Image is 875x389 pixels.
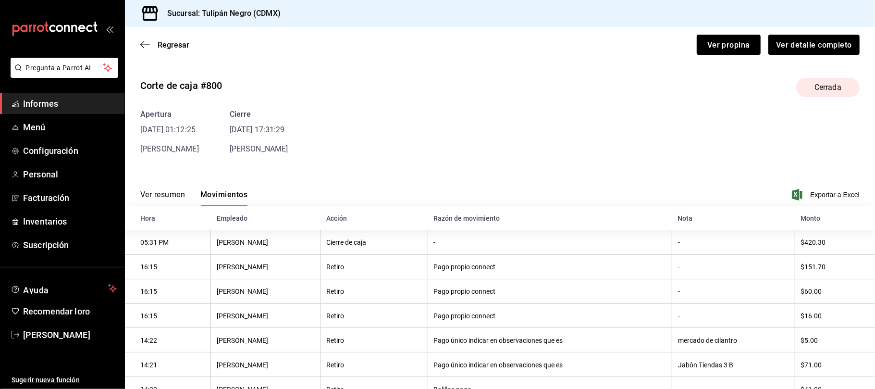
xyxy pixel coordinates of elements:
[140,288,157,296] font: 16:15
[23,169,58,179] font: Personal
[801,361,822,369] font: $71.00
[140,239,169,247] font: 05:31 PM
[140,40,189,50] button: Regresar
[434,337,563,344] font: Pago único indicar en observaciones que es
[217,312,268,320] font: [PERSON_NAME]
[434,312,496,320] font: Pago propio connect
[23,285,49,295] font: Ayuda
[140,361,157,369] font: 14:21
[140,189,247,206] div: pestañas de navegación
[140,312,157,320] font: 16:15
[140,337,157,344] font: 14:22
[768,35,860,55] button: Ver detalle completo
[433,215,500,223] font: Razón de movimiento
[327,337,345,344] font: Retiro
[167,9,281,18] font: Sucursal: Tulipán Negro (CDMX)
[140,110,172,119] font: Apertura
[23,193,69,203] font: Facturación
[140,190,185,199] font: Ver resumen
[434,288,496,296] font: Pago propio connect
[434,264,496,271] font: Pago propio connect
[801,288,822,296] font: $60.00
[23,330,90,340] font: [PERSON_NAME]
[326,215,347,223] font: Acción
[434,361,563,369] font: Pago único indicar en observaciones que es
[810,191,860,199] font: Exportar a Excel
[158,40,189,50] font: Regresar
[217,239,268,247] font: [PERSON_NAME]
[140,215,155,223] font: Hora
[327,312,345,320] font: Retiro
[23,122,46,132] font: Menú
[678,337,737,344] font: mercado de cilantro
[801,239,826,247] font: $420.30
[7,70,118,80] a: Pregunta a Parrot AI
[140,125,196,134] font: [DATE] 01:12:25
[23,99,58,109] font: Informes
[327,288,345,296] font: Retiro
[140,80,222,91] font: Corte de caja #800
[794,189,860,201] button: Exportar a Excel
[678,288,680,296] font: -
[217,361,268,369] font: [PERSON_NAME]
[230,125,285,134] font: [DATE] 17:31:29
[23,216,67,226] font: Inventarios
[678,264,680,271] font: -
[140,264,157,271] font: 16:15
[814,83,841,92] font: Cerrada
[801,264,826,271] font: $151.70
[801,312,822,320] font: $16.00
[26,64,91,72] font: Pregunta a Parrot AI
[801,337,818,344] font: $5.00
[217,337,268,344] font: [PERSON_NAME]
[776,40,852,49] font: Ver detalle completo
[217,264,268,271] font: [PERSON_NAME]
[200,190,247,199] font: Movimientos
[217,288,268,296] font: [PERSON_NAME]
[678,239,680,247] font: -
[23,240,69,250] font: Suscripción
[434,239,436,247] font: -
[12,376,80,384] font: Sugerir nueva función
[23,146,78,156] font: Configuración
[697,35,761,55] button: Ver propina
[678,215,692,223] font: Nota
[707,40,750,49] font: Ver propina
[217,215,247,223] font: Empleado
[327,361,345,369] font: Retiro
[106,25,113,33] button: abrir_cajón_menú
[801,215,820,223] font: Monto
[678,361,733,369] font: Jabón Tiendas 3 B
[23,306,90,316] font: Recomendar loro
[230,144,288,153] font: [PERSON_NAME]
[678,312,680,320] font: -
[230,110,251,119] font: Cierre
[11,58,118,78] button: Pregunta a Parrot AI
[327,264,345,271] font: Retiro
[140,144,199,153] font: [PERSON_NAME]
[327,239,367,247] font: Cierre de caja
